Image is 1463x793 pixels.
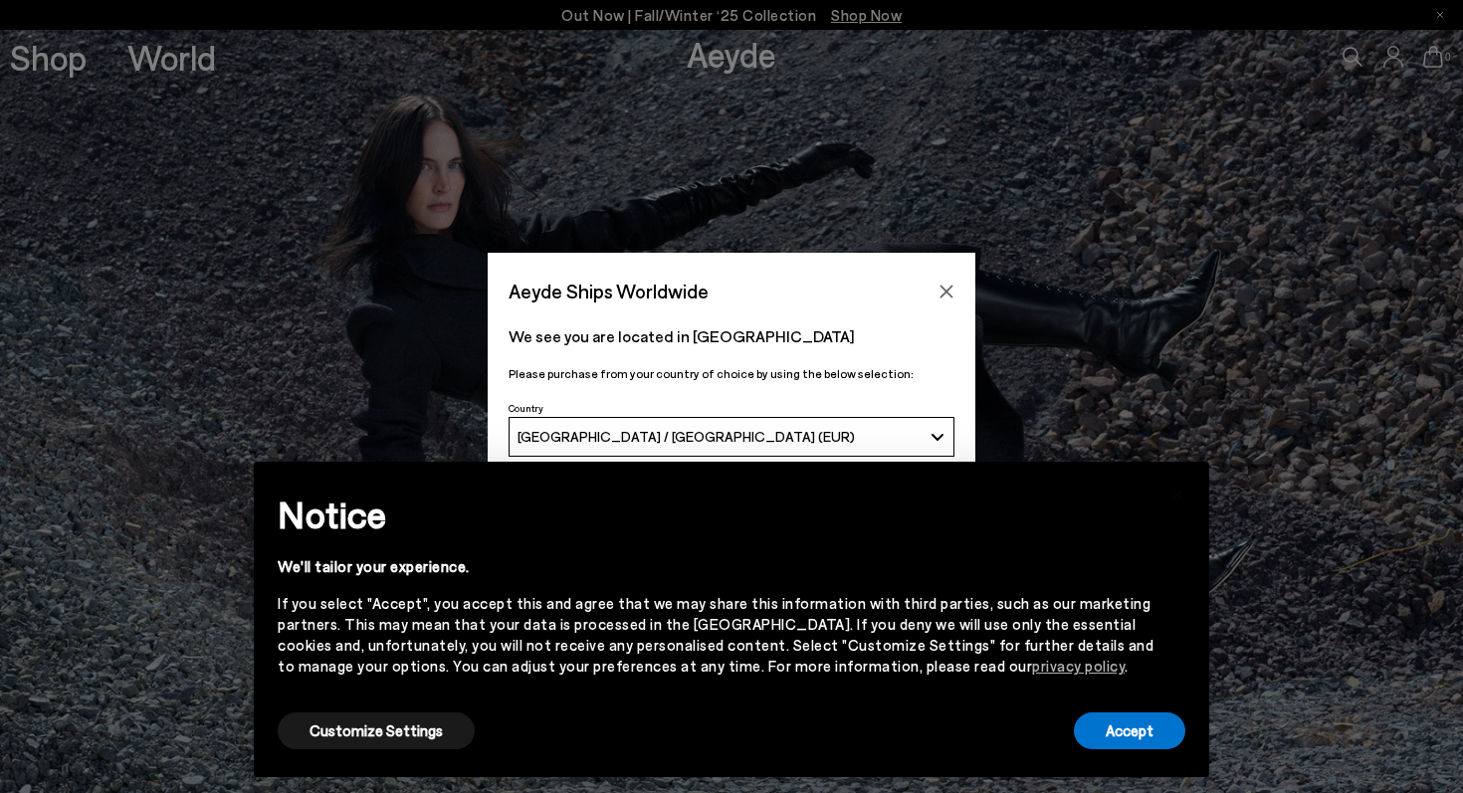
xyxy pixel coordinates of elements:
a: privacy policy [1032,657,1125,675]
div: If you select "Accept", you accept this and agree that we may share this information with third p... [278,593,1153,677]
p: We see you are located in [GEOGRAPHIC_DATA] [509,324,954,348]
p: Please purchase from your country of choice by using the below selection: [509,364,954,383]
button: Close this notice [1153,468,1201,515]
span: × [1170,477,1184,505]
button: Close [932,277,961,306]
button: Accept [1074,712,1185,749]
div: We'll tailor your experience. [278,556,1153,577]
span: Country [509,402,543,414]
span: [GEOGRAPHIC_DATA] / [GEOGRAPHIC_DATA] (EUR) [518,428,855,445]
h2: Notice [278,489,1153,540]
button: Customize Settings [278,712,475,749]
span: Aeyde Ships Worldwide [509,274,709,308]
